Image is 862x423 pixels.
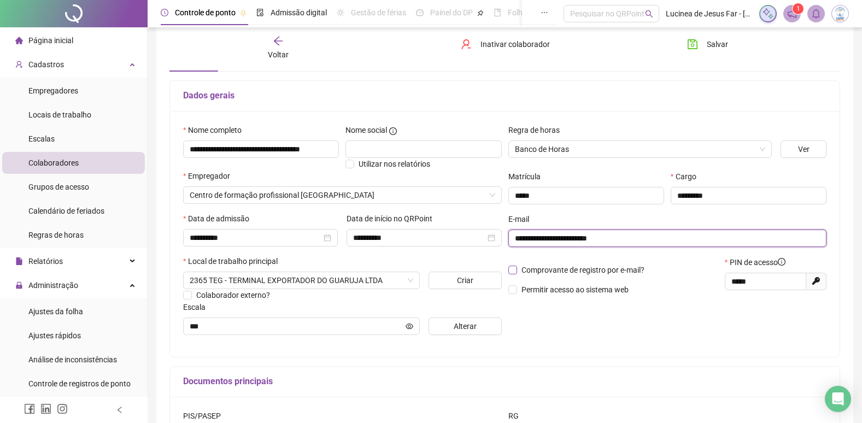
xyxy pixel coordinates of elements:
button: Criar [429,272,502,289]
span: Análise de inconsistências [28,355,117,364]
label: Nome completo [183,124,249,136]
span: left [116,406,124,414]
span: Controle de ponto [175,8,236,17]
span: lock [15,281,23,289]
span: Nome social [345,124,387,136]
span: notification [787,9,797,19]
h5: Dados gerais [183,89,826,102]
span: Inativar colaborador [480,38,550,50]
label: PIS/PASEP [183,410,228,422]
span: PIN de acesso [730,256,785,268]
span: dashboard [416,9,424,16]
button: Salvar [679,36,736,53]
span: CENTRO DE FORMAÇÃO PROFISSIONAL CAMP GUARUJÁ [190,187,495,203]
span: save [687,39,698,50]
span: Calendário de feriados [28,207,104,215]
label: Escala [183,301,213,313]
span: Gestão de férias [351,8,406,17]
span: Relatórios [28,257,63,266]
span: clock-circle [161,9,168,16]
span: Alterar [454,320,477,332]
span: home [15,37,23,44]
span: Regras de horas [28,231,84,239]
span: user-delete [461,39,472,50]
span: info-circle [389,127,397,135]
span: user-add [15,61,23,68]
span: facebook [24,403,35,414]
label: E-mail [508,213,536,225]
span: Permitir acesso ao sistema web [521,285,629,294]
span: info-circle [778,258,785,266]
span: Utilizar nos relatórios [359,160,430,168]
span: sun [337,9,344,16]
span: Admissão digital [271,8,327,17]
span: eye [406,322,413,330]
img: 83834 [832,5,848,22]
span: Empregadores [28,86,78,95]
span: Ajustes rápidos [28,331,81,340]
span: Voltar [268,50,289,59]
span: linkedin [40,403,51,414]
span: Lucinea de Jesus Far - [GEOGRAPHIC_DATA] [666,8,753,20]
span: file-done [256,9,264,16]
span: instagram [57,403,68,414]
span: Ajustes da folha [28,307,83,316]
span: bell [811,9,821,19]
span: Colaborador externo? [196,291,270,299]
span: Página inicial [28,36,73,45]
span: Escalas [28,134,55,143]
div: Open Intercom Messenger [825,386,851,412]
label: Cargo [671,171,703,183]
span: Folha de pagamento [508,8,578,17]
span: Criar [457,274,473,286]
span: Ver [798,143,810,155]
span: Painel do DP [430,8,473,17]
span: BENTO PEDRO DA COSTA Nº 65, CONCEIÇÃOZINHA, GUARUJÁ [190,272,413,289]
span: search [645,10,653,18]
label: Data de admissão [183,213,256,225]
span: file [15,257,23,265]
button: Alterar [429,318,502,335]
span: Cadastros [28,60,64,69]
span: Grupos de acesso [28,183,89,191]
button: Ver [781,140,826,158]
span: ellipsis [541,9,548,16]
span: Colaboradores [28,158,79,167]
img: sparkle-icon.fc2bf0ac1784a2077858766a79e2daf3.svg [762,8,774,20]
span: pushpin [240,10,247,16]
label: Data de início no QRPoint [347,213,439,225]
span: 1 [796,5,800,13]
span: Salvar [707,38,728,50]
span: Locais de trabalho [28,110,91,119]
label: Matrícula [508,171,548,183]
span: Controle de registros de ponto [28,379,131,388]
span: Banco de Horas [515,141,766,157]
label: Regra de horas [508,124,567,136]
span: arrow-left [273,36,284,46]
button: Inativar colaborador [453,36,558,53]
label: Empregador [183,170,237,182]
label: RG [508,410,526,422]
span: book [494,9,501,16]
label: Local de trabalho principal [183,255,285,267]
h5: Documentos principais [183,375,826,388]
span: pushpin [477,10,484,16]
span: Comprovante de registro por e-mail? [521,266,644,274]
sup: 1 [793,3,804,14]
span: Administração [28,281,78,290]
